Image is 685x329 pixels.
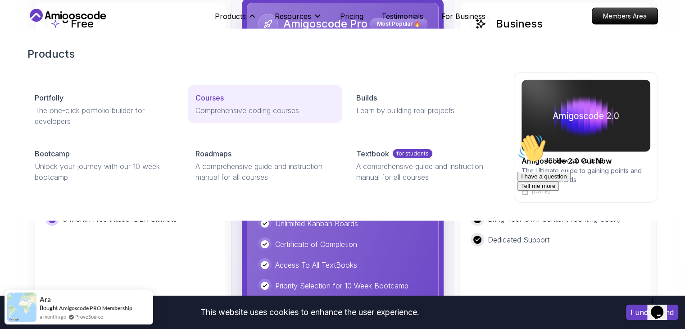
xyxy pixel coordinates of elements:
a: Amigoscode PRO Membership [59,305,132,311]
button: I have a question [4,41,57,51]
p: for students [393,149,432,158]
a: ProveSource [75,313,103,320]
p: Builds [356,92,377,103]
p: Access To All TextBooks [275,260,357,270]
span: a month ago [40,313,66,320]
a: Testimonials [381,11,423,22]
p: Portfolly [35,92,64,103]
a: CoursesComprehensive coding courses [188,85,342,123]
p: The one-click portfolio builder for developers [35,105,174,127]
a: amigoscode 2.0Amigoscode 2.0 Out NowThe Ultimate guide to gaining points and unlocking rewards[DATE] [514,72,658,203]
h2: Products [27,47,658,61]
a: BuildsLearn by building real projects [349,85,503,123]
p: Products [215,11,246,22]
div: This website uses cookies to enhance the user experience. [7,302,612,322]
span: Bought [40,304,58,311]
p: A comprehensive guide and instruction manual for all courses [356,161,495,183]
p: Resources [275,11,311,22]
button: Products [215,11,257,29]
p: Priority Selection for 10 Week Bootcamp [275,280,408,291]
img: :wave: [4,4,32,32]
button: Resources [275,11,322,29]
a: Members Area [592,8,658,25]
div: 👋Hi! How can we help?I have a questionTell me more [4,4,166,60]
p: Textbook [356,148,389,159]
p: Members Area [592,8,658,24]
p: Dedicated Support [488,234,549,245]
p: Learn by building real projects [356,105,495,116]
p: Unlock your journey with our 10 week bootcamp [35,161,174,183]
span: Hi! How can we help? [4,27,89,34]
iframe: chat widget [647,293,676,320]
a: BootcampUnlock your journey with our 10 week bootcamp [27,141,181,190]
a: RoadmapsA comprehensive guide and instruction manual for all courses [188,141,342,190]
button: Accept cookies [626,305,678,320]
p: Unlimited Kanban Boards [275,218,358,229]
img: provesource social proof notification image [7,292,36,322]
a: Textbookfor studentsA comprehensive guide and instruction manual for all courses [349,141,503,190]
p: Bootcamp [35,148,70,159]
img: amigoscode 2.0 [522,80,650,152]
a: PortfollyThe one-click portfolio builder for developers [27,85,181,134]
p: Roadmaps [195,148,231,159]
a: For Business [441,11,485,22]
a: Pricing [340,11,363,22]
iframe: chat widget [514,130,676,288]
span: Ara [40,296,51,303]
p: Comprehensive coding courses [195,105,335,116]
p: Courses [195,92,224,103]
button: Tell me more [4,51,45,60]
p: Certificate of Completion [275,239,357,250]
p: A comprehensive guide and instruction manual for all courses [195,161,335,183]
